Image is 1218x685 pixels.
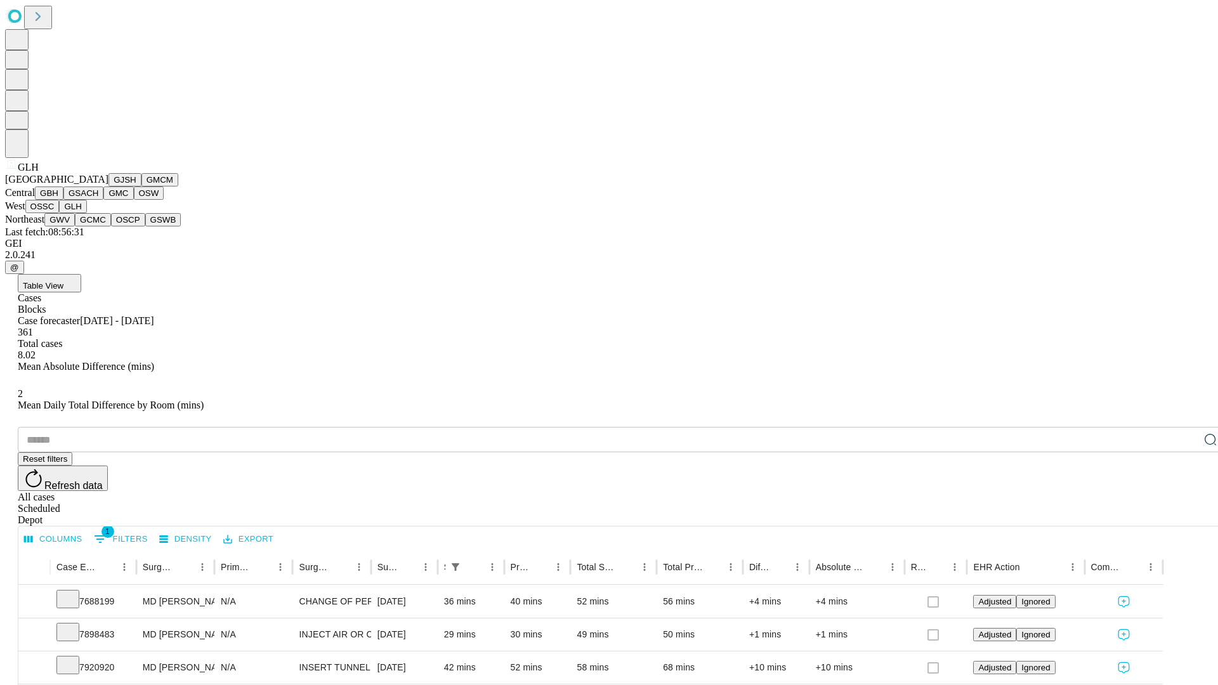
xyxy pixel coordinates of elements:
div: +4 mins [749,585,803,618]
button: Menu [789,558,806,576]
button: Menu [549,558,567,576]
span: 2 [18,388,23,399]
button: GMCM [141,173,178,186]
span: Ignored [1021,663,1050,672]
div: Surgery Name [299,562,331,572]
button: Ignored [1016,661,1055,674]
div: Predicted In Room Duration [511,562,531,572]
button: Reset filters [18,452,72,466]
div: +10 mins [816,651,898,684]
span: Last fetch: 08:56:31 [5,226,84,237]
button: Menu [1064,558,1082,576]
div: INJECT AIR OR CONTRAST INTO [MEDICAL_DATA] [299,618,364,651]
div: MD [PERSON_NAME] Md [143,618,208,651]
button: Menu [1142,558,1160,576]
div: INSERT TUNNELED CENTRAL VENOUS ACCESS WITH SUBQ PORT [299,651,364,684]
div: [DATE] [377,585,431,618]
div: 58 mins [577,651,650,684]
div: 50 mins [663,618,737,651]
span: West [5,200,25,211]
button: @ [5,261,24,274]
button: Sort [928,558,946,576]
span: Total cases [18,338,62,349]
button: Refresh data [18,466,108,491]
span: Adjusted [978,597,1011,606]
div: 7688199 [56,585,130,618]
div: MD [PERSON_NAME] Md [143,585,208,618]
span: 361 [18,327,33,337]
div: MD [PERSON_NAME] Md [143,651,208,684]
div: 52 mins [577,585,650,618]
div: 42 mins [444,651,498,684]
button: Sort [771,558,789,576]
button: GWV [44,213,75,226]
span: 1 [101,525,114,538]
span: Central [5,187,35,198]
div: +1 mins [749,618,803,651]
span: Table View [23,281,63,290]
button: Expand [25,657,44,679]
div: 7920920 [56,651,130,684]
div: Case Epic Id [56,562,96,572]
span: Ignored [1021,630,1050,639]
button: Density [156,530,215,549]
button: OSCP [111,213,145,226]
button: Menu [636,558,653,576]
button: Adjusted [973,628,1016,641]
div: 56 mins [663,585,737,618]
span: Adjusted [978,663,1011,672]
div: 7898483 [56,618,130,651]
span: Northeast [5,214,44,225]
span: Reset filters [23,454,67,464]
button: GSACH [63,186,103,200]
div: N/A [221,585,286,618]
button: Menu [946,558,964,576]
span: [DATE] - [DATE] [80,315,154,326]
div: Surgery Date [377,562,398,572]
button: Sort [532,558,549,576]
button: Sort [176,558,193,576]
button: Ignored [1016,595,1055,608]
button: Sort [466,558,483,576]
div: 29 mins [444,618,498,651]
button: OSSC [25,200,60,213]
div: Absolute Difference [816,562,865,572]
span: GLH [18,162,39,173]
div: [DATE] [377,618,431,651]
button: Export [220,530,277,549]
button: Menu [722,558,740,576]
div: +10 mins [749,651,803,684]
button: Expand [25,624,44,646]
button: Sort [618,558,636,576]
div: +4 mins [816,585,898,618]
span: Ignored [1021,597,1050,606]
span: @ [10,263,19,272]
button: Sort [866,558,884,576]
button: Expand [25,591,44,613]
button: Show filters [447,558,464,576]
span: Mean Absolute Difference (mins) [18,361,154,372]
div: 2.0.241 [5,249,1213,261]
div: 68 mins [663,651,737,684]
button: Adjusted [973,661,1016,674]
button: GJSH [108,173,141,186]
button: Table View [18,274,81,292]
div: EHR Action [973,562,1019,572]
button: GMC [103,186,133,200]
button: Sort [1021,558,1039,576]
button: Menu [483,558,501,576]
div: 30 mins [511,618,565,651]
span: [GEOGRAPHIC_DATA] [5,174,108,185]
button: GCMC [75,213,111,226]
div: +1 mins [816,618,898,651]
button: Sort [254,558,272,576]
button: Sort [98,558,115,576]
div: Total Scheduled Duration [577,562,617,572]
div: N/A [221,618,286,651]
button: Ignored [1016,628,1055,641]
button: Select columns [21,530,86,549]
div: Difference [749,562,769,572]
span: Adjusted [978,630,1011,639]
button: Sort [704,558,722,576]
div: Surgeon Name [143,562,174,572]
